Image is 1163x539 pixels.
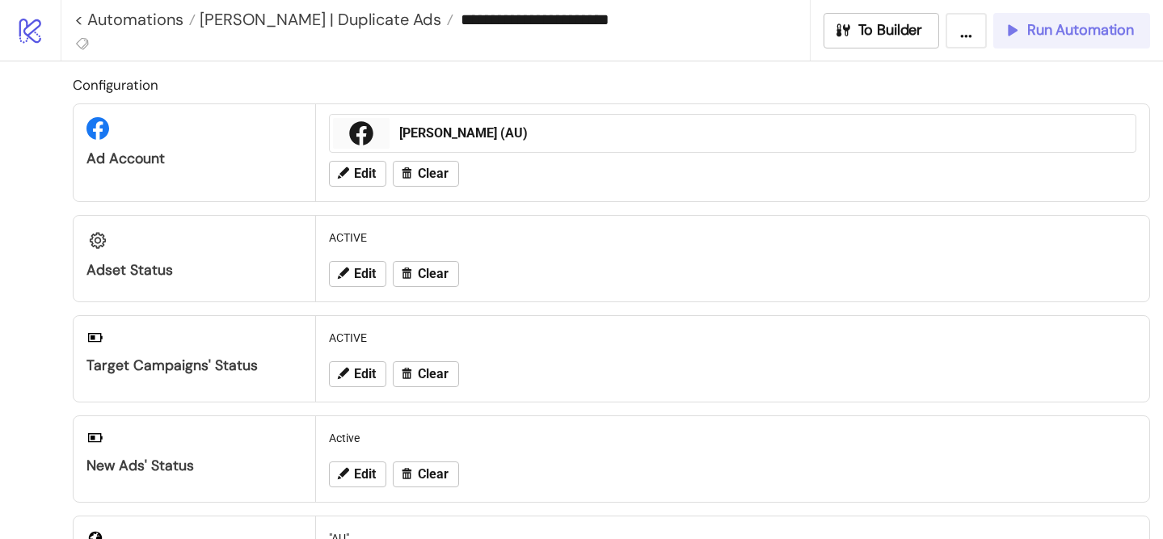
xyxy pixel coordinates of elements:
button: Edit [329,461,386,487]
a: [PERSON_NAME] | Duplicate Ads [196,11,453,27]
button: Clear [393,461,459,487]
div: New Ads' Status [86,457,302,475]
div: [PERSON_NAME] (AU) [399,124,1126,142]
button: Clear [393,261,459,287]
span: Edit [354,166,376,181]
button: Edit [329,261,386,287]
button: ... [946,13,987,48]
span: [PERSON_NAME] | Duplicate Ads [196,9,441,30]
div: Ad Account [86,149,302,168]
h2: Configuration [73,74,1150,95]
button: Edit [329,361,386,387]
div: Active [322,423,1143,453]
span: Edit [354,367,376,381]
button: Clear [393,361,459,387]
span: Clear [418,166,449,181]
span: Clear [418,267,449,281]
span: Clear [418,467,449,482]
div: ACTIVE [322,322,1143,353]
div: Adset Status [86,261,302,280]
a: < Automations [74,11,196,27]
span: Edit [354,467,376,482]
span: Clear [418,367,449,381]
button: Edit [329,161,386,187]
span: Run Automation [1027,21,1134,40]
button: Run Automation [993,13,1150,48]
div: ACTIVE [322,222,1143,253]
button: To Builder [824,13,940,48]
div: Target Campaigns' Status [86,356,302,375]
span: Edit [354,267,376,281]
span: To Builder [858,21,923,40]
button: Clear [393,161,459,187]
